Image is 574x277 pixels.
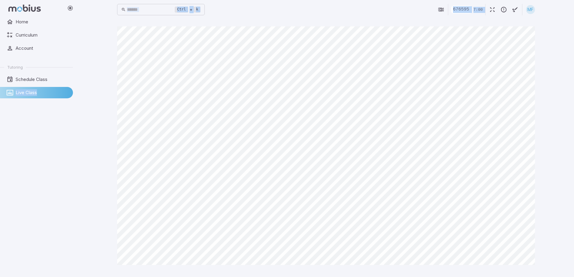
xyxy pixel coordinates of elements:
[498,4,509,15] button: Report an Issue
[509,4,521,15] button: Start Drawing on Questions
[16,89,69,96] span: Live Class
[526,5,535,14] div: MF
[175,7,188,13] kbd: Ctrl
[487,4,498,15] button: Fullscreen Game
[16,32,69,38] span: Curriculum
[16,19,69,25] span: Home
[473,7,483,13] p: Time Remaining
[194,7,201,13] kbd: k
[16,45,69,52] span: Account
[7,64,23,70] span: Tutoring
[16,76,69,83] span: Schedule Class
[175,6,201,13] div: +
[451,6,472,13] div: Join Code - Students can join by entering this code
[451,6,469,13] p: 676595
[435,4,447,15] button: Join in Zoom Client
